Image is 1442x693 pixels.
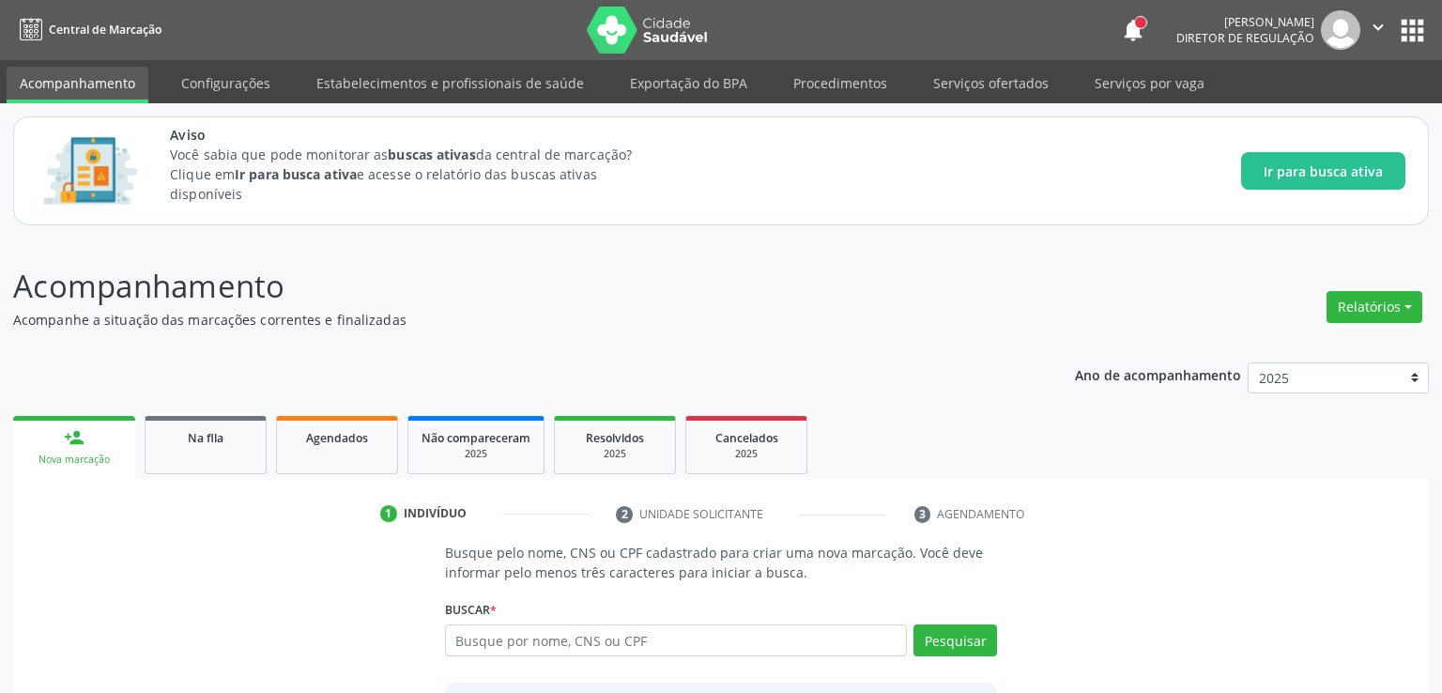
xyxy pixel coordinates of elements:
p: Acompanhe a situação das marcações correntes e finalizadas [13,310,1005,330]
div: 2025 [568,447,662,461]
div: 2025 [422,447,530,461]
span: Aviso [170,125,667,145]
span: Resolvidos [586,430,644,446]
button:  [1360,10,1396,50]
p: Ano de acompanhamento [1075,362,1241,386]
span: Cancelados [715,430,778,446]
a: Acompanhamento [7,67,148,103]
div: Indivíduo [404,505,467,522]
button: apps [1396,14,1429,47]
img: img [1321,10,1360,50]
p: Você sabia que pode monitorar as da central de marcação? Clique em e acesse o relatório das busca... [170,145,667,204]
span: Diretor de regulação [1176,30,1314,46]
span: Central de Marcação [49,22,161,38]
label: Buscar [445,595,497,624]
button: Ir para busca ativa [1241,152,1405,190]
p: Acompanhamento [13,263,1005,310]
a: Procedimentos [780,67,900,100]
button: Pesquisar [913,624,997,656]
img: Imagem de CalloutCard [37,129,144,213]
a: Exportação do BPA [617,67,760,100]
a: Estabelecimentos e profissionais de saúde [303,67,597,100]
a: Configurações [168,67,284,100]
span: Na fila [188,430,223,446]
i:  [1368,17,1388,38]
a: Serviços por vaga [1081,67,1218,100]
a: Central de Marcação [13,14,161,45]
p: Busque pelo nome, CNS ou CPF cadastrado para criar uma nova marcação. Você deve informar pelo men... [445,543,998,582]
div: Nova marcação [26,453,122,467]
input: Busque por nome, CNS ou CPF [445,624,908,656]
div: [PERSON_NAME] [1176,14,1314,30]
strong: buscas ativas [388,146,475,163]
a: Serviços ofertados [920,67,1062,100]
strong: Ir para busca ativa [235,165,357,183]
button: Relatórios [1327,291,1422,323]
div: 1 [380,505,397,522]
span: Ir para busca ativa [1264,162,1383,181]
button: notifications [1120,17,1146,43]
span: Não compareceram [422,430,530,446]
div: person_add [64,427,84,448]
div: 2025 [699,447,793,461]
span: Agendados [306,430,368,446]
